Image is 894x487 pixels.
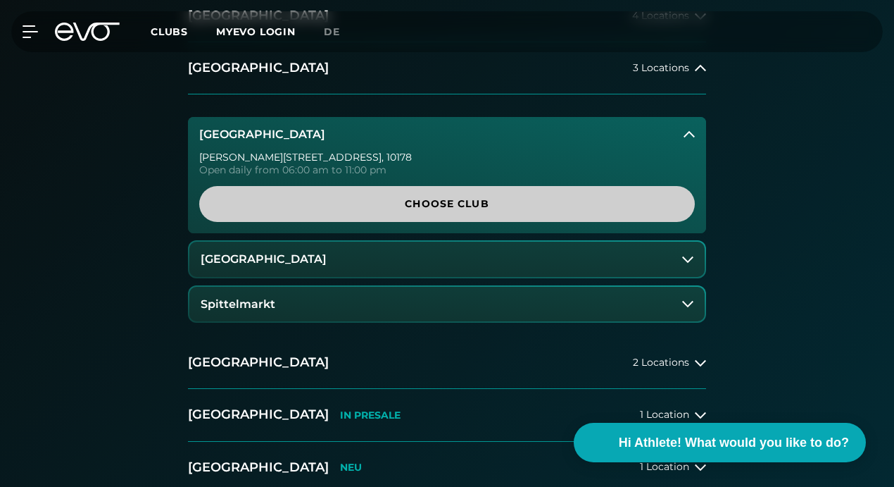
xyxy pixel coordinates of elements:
[619,433,849,452] span: Hi Athlete! What would you like to do?
[199,152,695,162] div: [PERSON_NAME][STREET_ADDRESS] , 10178
[640,409,689,420] span: 1 Location
[633,63,689,73] span: 3 Locations
[188,406,329,424] h2: [GEOGRAPHIC_DATA]
[640,462,689,472] span: 1 Location
[324,25,340,38] span: de
[188,459,329,476] h2: [GEOGRAPHIC_DATA]
[574,423,866,462] button: Hi Athlete! What would you like to do?
[199,165,695,175] div: Open daily from 06:00 am to 11:00 pm
[340,462,362,474] p: NEU
[188,337,706,389] button: [GEOGRAPHIC_DATA]2 Locations
[340,409,401,421] p: IN PRESALE
[188,117,706,152] button: [GEOGRAPHIC_DATA]
[151,25,188,38] span: Clubs
[188,354,329,371] h2: [GEOGRAPHIC_DATA]
[189,287,705,322] button: Spittelmarkt
[633,357,689,368] span: 2 Locations
[201,298,275,311] h3: Spittelmarkt
[188,42,706,94] button: [GEOGRAPHIC_DATA]3 Locations
[188,389,706,441] button: [GEOGRAPHIC_DATA]IN PRESALE1 Location
[199,128,325,141] h3: [GEOGRAPHIC_DATA]
[216,197,678,211] span: Choose Club
[324,24,357,40] a: de
[201,253,327,266] h3: [GEOGRAPHIC_DATA]
[189,242,705,277] button: [GEOGRAPHIC_DATA]
[216,25,296,38] a: MYEVO LOGIN
[199,186,695,222] a: Choose Club
[151,25,216,38] a: Clubs
[188,59,329,77] h2: [GEOGRAPHIC_DATA]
